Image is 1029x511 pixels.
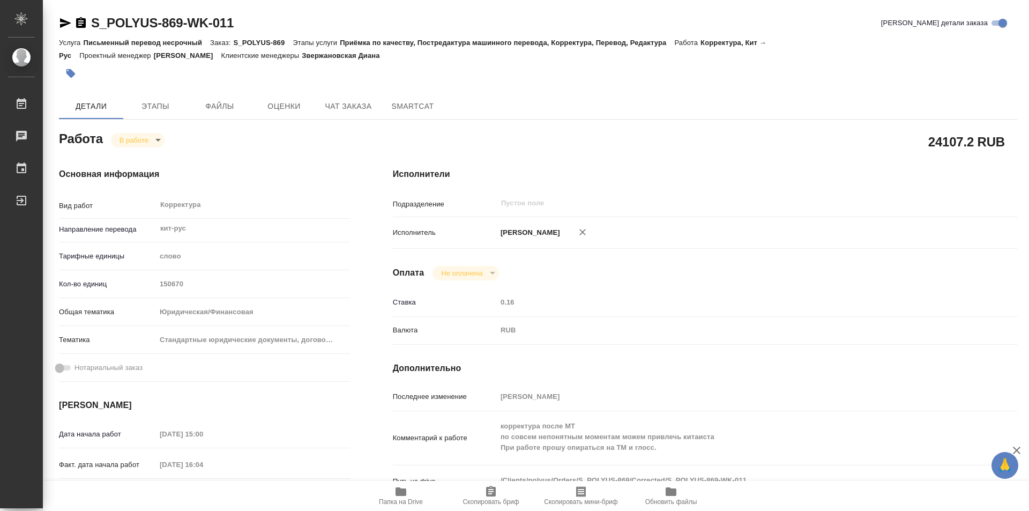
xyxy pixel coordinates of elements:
button: В работе [116,136,152,145]
p: [PERSON_NAME] [497,227,560,238]
textarea: /Clients/polyus/Orders/S_POLYUS-869/Corrected/S_POLYUS-869-WK-011 [497,471,965,490]
span: [PERSON_NAME] детали заказа [881,18,988,28]
input: Пустое поле [497,294,965,310]
button: Добавить тэг [59,62,83,85]
p: Кол-во единиц [59,279,156,290]
p: Письменный перевод несрочный [83,39,210,47]
button: Папка на Drive [356,481,446,511]
p: Тематика [59,335,156,345]
div: В работе [433,266,498,280]
a: S_POLYUS-869-WK-011 [91,16,234,30]
span: Скопировать бриф [463,498,519,506]
h2: Работа [59,128,103,147]
p: Звержановская Диана [302,51,387,60]
div: Стандартные юридические документы, договоры, уставы [156,331,350,349]
div: RUB [497,321,965,339]
input: Пустое поле [156,426,250,442]
button: Скопировать мини-бриф [536,481,626,511]
p: Комментарий к работе [393,433,497,443]
span: 🙏 [996,454,1014,477]
p: Общая тематика [59,307,156,317]
span: Этапы [130,100,181,113]
textarea: корректура после МТ по совсем непонятным моментам можем привлечь китаиста При работе прошу опират... [497,417,965,457]
p: Исполнитель [393,227,497,238]
p: Этапы услуги [293,39,340,47]
p: Подразделение [393,199,497,210]
p: Клиентские менеджеры [221,51,302,60]
span: Папка на Drive [379,498,423,506]
p: Факт. дата начала работ [59,460,156,470]
p: Заказ: [210,39,233,47]
span: SmartCat [387,100,438,113]
h4: Исполнители [393,168,1017,181]
input: Пустое поле [500,197,940,210]
p: Приёмка по качеству, Постредактура машинного перевода, Корректура, Перевод, Редактура [340,39,674,47]
p: Направление перевода [59,224,156,235]
p: Тарифные единицы [59,251,156,262]
h4: [PERSON_NAME] [59,399,350,412]
p: Ставка [393,297,497,308]
button: Скопировать ссылку для ЯМессенджера [59,17,72,29]
h4: Дополнительно [393,362,1017,375]
h4: Оплата [393,266,424,279]
h4: Основная информация [59,168,350,181]
button: Обновить файлы [626,481,716,511]
p: [PERSON_NAME] [154,51,221,60]
div: В работе [111,133,165,147]
button: Скопировать бриф [446,481,536,511]
p: Валюта [393,325,497,336]
p: Услуга [59,39,83,47]
p: Путь на drive [393,476,497,487]
p: Проектный менеджер [79,51,153,60]
div: Юридическая/Финансовая [156,303,350,321]
input: Пустое поле [497,389,965,404]
span: Детали [65,100,117,113]
p: S_POLYUS-869 [233,39,293,47]
button: Удалить исполнителя [571,220,594,244]
span: Скопировать мини-бриф [544,498,617,506]
button: Скопировать ссылку [74,17,87,29]
span: Оценки [258,100,310,113]
span: Нотариальный заказ [74,362,143,373]
button: Не оплачена [438,269,486,278]
div: слово [156,247,350,265]
span: Файлы [194,100,245,113]
p: Последнее изменение [393,391,497,402]
p: Работа [674,39,700,47]
span: Чат заказа [323,100,374,113]
span: Обновить файлы [645,498,697,506]
p: Вид работ [59,201,156,211]
p: Дата начала работ [59,429,156,440]
input: Пустое поле [156,457,250,472]
h2: 24107.2 RUB [928,132,1005,151]
button: 🙏 [991,452,1018,479]
input: Пустое поле [156,276,350,292]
